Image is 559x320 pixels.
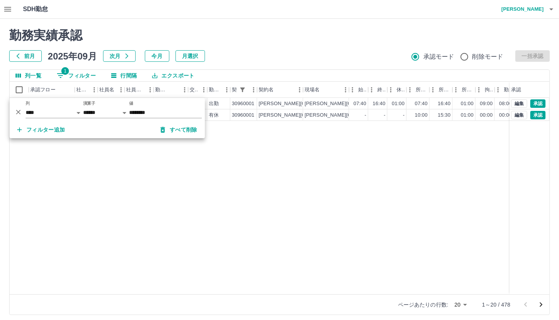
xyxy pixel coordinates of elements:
label: 演算子 [83,101,95,106]
button: フィルター追加 [11,123,71,137]
label: 値 [129,101,133,106]
label: 列 [26,101,30,106]
button: すべて削除 [154,123,203,137]
button: 削除 [13,106,24,118]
